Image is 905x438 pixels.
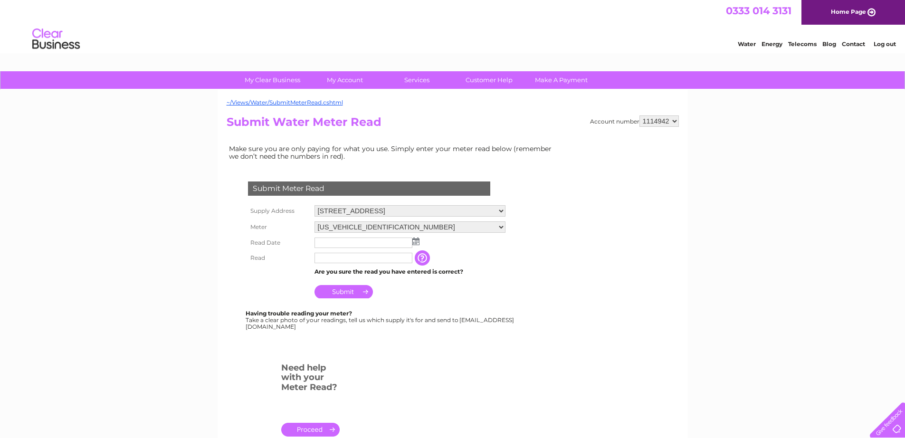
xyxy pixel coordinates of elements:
[450,71,528,89] a: Customer Help
[246,310,515,330] div: Take a clear photo of your readings, tell us which supply it's for and send to [EMAIL_ADDRESS][DO...
[281,423,340,437] a: .
[788,40,817,48] a: Telecoms
[590,115,679,127] div: Account number
[415,250,432,266] input: Information
[738,40,756,48] a: Water
[227,99,343,106] a: ~/Views/Water/SubmitMeterRead.cshtml
[378,71,456,89] a: Services
[312,266,508,278] td: Are you sure the read you have entered is correct?
[246,310,352,317] b: Having trouble reading your meter?
[522,71,600,89] a: Make A Payment
[246,219,312,235] th: Meter
[822,40,836,48] a: Blog
[412,238,419,245] img: ...
[305,71,384,89] a: My Account
[32,25,80,54] img: logo.png
[248,181,490,196] div: Submit Meter Read
[227,115,679,133] h2: Submit Water Meter Read
[246,235,312,250] th: Read Date
[227,143,559,162] td: Make sure you are only paying for what you use. Simply enter your meter read below (remember we d...
[874,40,896,48] a: Log out
[281,361,340,397] h3: Need help with your Meter Read?
[233,71,312,89] a: My Clear Business
[726,5,791,17] a: 0333 014 3131
[229,5,677,46] div: Clear Business is a trading name of Verastar Limited (registered in [GEOGRAPHIC_DATA] No. 3667643...
[246,203,312,219] th: Supply Address
[314,285,373,298] input: Submit
[842,40,865,48] a: Contact
[246,250,312,266] th: Read
[762,40,782,48] a: Energy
